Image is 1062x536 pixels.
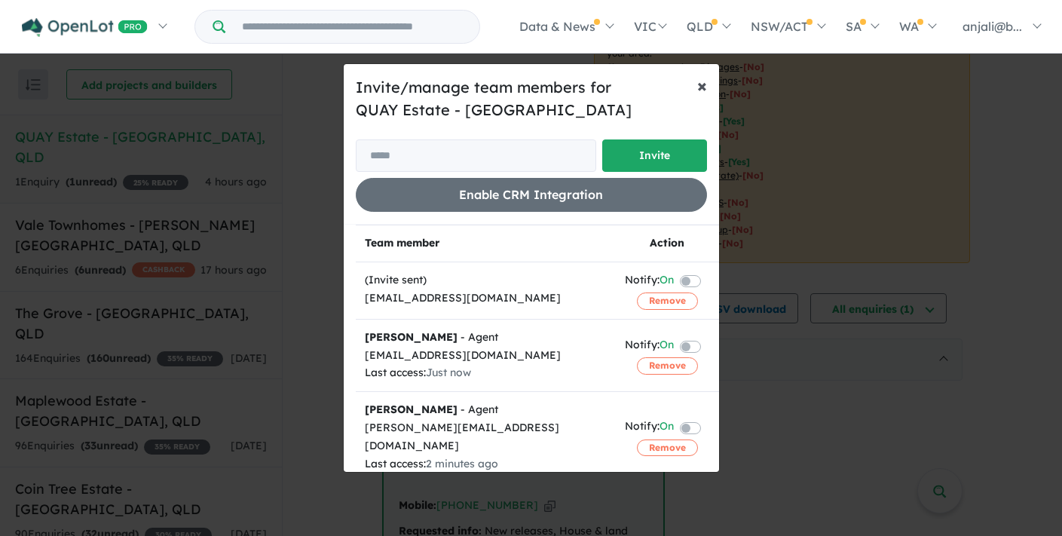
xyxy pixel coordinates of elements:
[963,19,1022,34] span: anjali@b...
[426,457,498,470] span: 2 minutes ago
[356,225,616,262] th: Team member
[660,271,674,292] span: On
[365,364,607,382] div: Last access:
[365,347,607,365] div: [EMAIL_ADDRESS][DOMAIN_NAME]
[625,336,674,357] div: Notify:
[365,455,607,473] div: Last access:
[660,336,674,357] span: On
[625,418,674,438] div: Notify:
[660,418,674,438] span: On
[637,357,698,374] button: Remove
[22,18,148,37] img: Openlot PRO Logo White
[637,293,698,309] button: Remove
[365,403,458,416] strong: [PERSON_NAME]
[616,225,719,262] th: Action
[356,178,707,212] button: Enable CRM Integration
[637,440,698,456] button: Remove
[228,11,476,43] input: Try estate name, suburb, builder or developer
[365,401,607,419] div: - Agent
[365,271,607,289] div: (Invite sent)
[365,419,607,455] div: [PERSON_NAME][EMAIL_ADDRESS][DOMAIN_NAME]
[365,330,458,344] strong: [PERSON_NAME]
[365,289,607,308] div: [EMAIL_ADDRESS][DOMAIN_NAME]
[602,139,707,172] button: Invite
[697,74,707,96] span: ×
[356,76,707,121] h5: Invite/manage team members for QUAY Estate - [GEOGRAPHIC_DATA]
[625,271,674,292] div: Notify:
[426,366,471,379] span: Just now
[365,329,607,347] div: - Agent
